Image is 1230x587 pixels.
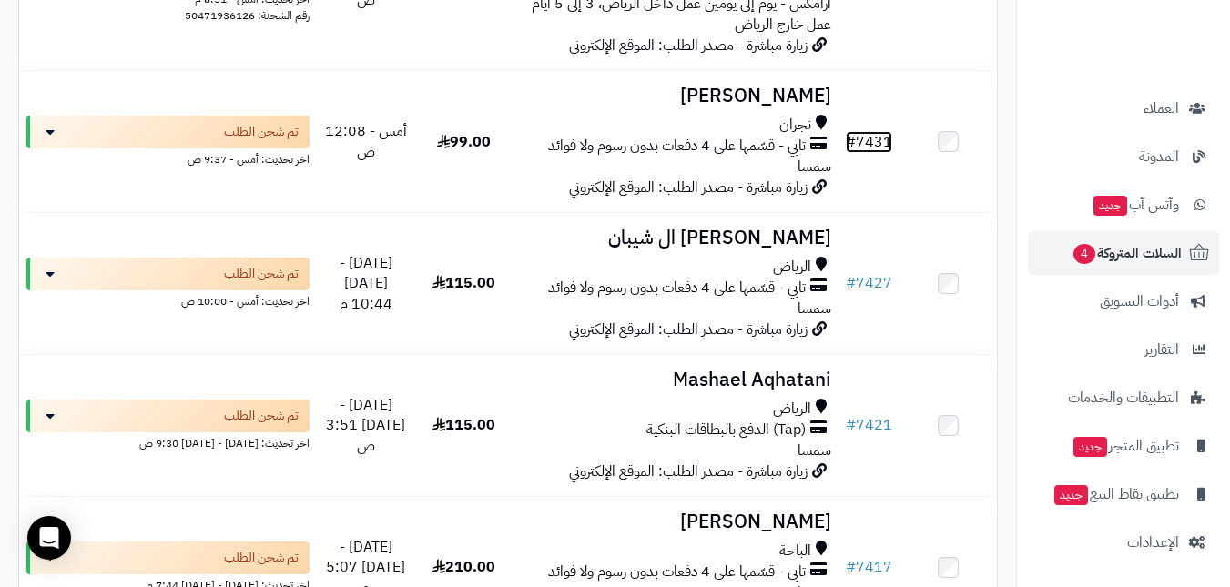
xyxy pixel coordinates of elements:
[569,319,808,340] span: زيارة مباشرة - مصدر الطلب: الموقع الإلكتروني
[326,394,405,458] span: [DATE] - [DATE] 3:51 ص
[569,35,808,56] span: زيارة مباشرة - مصدر الطلب: الموقع الإلكتروني
[1072,433,1179,459] span: تطبيق المتجر
[1092,192,1179,218] span: وآتس آب
[1028,279,1219,323] a: أدوات التسويق
[1073,437,1107,457] span: جديد
[1144,337,1179,362] span: التقارير
[846,414,892,436] a: #7421
[846,131,892,153] a: #7431
[846,272,892,294] a: #7427
[224,407,299,425] span: تم شحن الطلب
[340,252,392,316] span: [DATE] - [DATE] 10:44 م
[1052,481,1179,507] span: تطبيق نقاط البيع
[185,7,310,24] span: رقم الشحنة: 50471936126
[325,120,407,163] span: أمس - 12:08 ص
[846,556,856,578] span: #
[798,156,831,177] span: سمسا
[773,399,811,420] span: الرياض
[1054,485,1088,505] span: جديد
[846,131,856,153] span: #
[846,414,856,436] span: #
[520,511,831,532] h3: [PERSON_NAME]
[224,549,299,567] span: تم شحن الطلب
[798,298,831,319] span: سمسا
[779,541,811,562] span: الباحة
[646,420,806,440] span: (Tap) الدفع بالبطاقات البنكية
[1028,376,1219,420] a: التطبيقات والخدمات
[1139,144,1179,169] span: المدونة
[432,556,495,578] span: 210.00
[1028,183,1219,227] a: وآتس آبجديد
[1068,385,1179,410] span: التطبيقات والخدمات
[1028,231,1219,275] a: السلات المتروكة4
[437,131,491,153] span: 99.00
[1072,240,1182,266] span: السلات المتروكة
[26,290,310,309] div: اخر تحديث: أمس - 10:00 ص
[773,257,811,278] span: الرياض
[26,432,310,451] div: اخر تحديث: [DATE] - [DATE] 9:30 ص
[26,148,310,167] div: اخر تحديث: أمس - 9:37 ص
[1127,530,1179,555] span: الإعدادات
[520,86,831,106] h3: [PERSON_NAME]
[224,123,299,141] span: تم شحن الطلب
[27,516,71,560] div: Open Intercom Messenger
[520,369,831,390] h3: Mashael Aqhatani
[1028,328,1219,371] a: التقارير
[548,562,806,582] span: تابي - قسّمها على 4 دفعات بدون رسوم ولا فوائد
[520,228,831,248] h3: [PERSON_NAME] ال شيبان
[432,272,495,294] span: 115.00
[846,272,856,294] span: #
[779,115,811,136] span: نجران
[1028,135,1219,178] a: المدونة
[1028,472,1219,516] a: تطبيق نقاط البيعجديد
[846,556,892,578] a: #7417
[224,265,299,283] span: تم شحن الطلب
[1028,86,1219,130] a: العملاء
[432,414,495,436] span: 115.00
[1073,244,1095,264] span: 4
[548,136,806,157] span: تابي - قسّمها على 4 دفعات بدون رسوم ولا فوائد
[1028,424,1219,468] a: تطبيق المتجرجديد
[569,460,808,482] span: زيارة مباشرة - مصدر الطلب: الموقع الإلكتروني
[569,177,808,198] span: زيارة مباشرة - مصدر الطلب: الموقع الإلكتروني
[1100,288,1179,314] span: أدوات التسويق
[548,278,806,299] span: تابي - قسّمها على 4 دفعات بدون رسوم ولا فوائد
[1093,196,1127,216] span: جديد
[1028,521,1219,564] a: الإعدادات
[1144,96,1179,121] span: العملاء
[798,440,831,461] span: سمسا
